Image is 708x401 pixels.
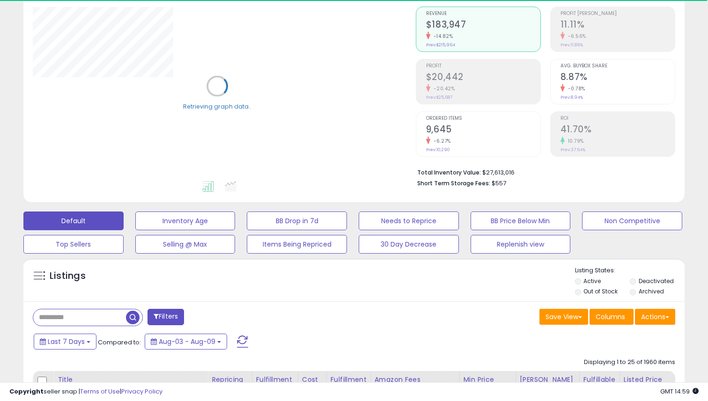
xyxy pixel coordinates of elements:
[98,338,141,347] span: Compared to:
[50,270,86,283] h5: Listings
[426,42,455,48] small: Prev: $215,964
[147,309,184,325] button: Filters
[560,116,675,121] span: ROI
[9,387,162,396] div: seller snap | |
[430,85,455,92] small: -20.42%
[560,95,583,100] small: Prev: 8.94%
[639,287,664,295] label: Archived
[583,277,601,285] label: Active
[539,309,588,325] button: Save View
[145,334,227,350] button: Aug-03 - Aug-09
[135,235,236,254] button: Selling @ Max
[560,42,583,48] small: Prev: 11.89%
[584,358,675,367] div: Displaying 1 to 25 of 1960 items
[660,387,699,396] span: 2025-08-17 14:59 GMT
[417,168,481,176] b: Total Inventory Value:
[417,166,668,177] li: $27,613,016
[565,33,586,40] small: -6.56%
[159,337,215,346] span: Aug-03 - Aug-09
[560,64,675,69] span: Avg. Buybox Share
[565,138,584,145] small: 10.79%
[359,211,459,230] button: Needs to Reprice
[426,64,540,69] span: Profit
[9,387,44,396] strong: Copyright
[560,19,675,32] h2: 11.11%
[417,179,490,187] b: Short Term Storage Fees:
[635,309,675,325] button: Actions
[560,124,675,137] h2: 41.70%
[565,85,585,92] small: -0.78%
[426,147,450,153] small: Prev: 10,290
[183,102,251,110] div: Retrieving graph data..
[48,337,85,346] span: Last 7 Days
[80,387,120,396] a: Terms of Use
[426,11,540,16] span: Revenue
[121,387,162,396] a: Privacy Policy
[560,11,675,16] span: Profit [PERSON_NAME]
[430,138,451,145] small: -6.27%
[430,33,453,40] small: -14.82%
[135,211,236,230] button: Inventory Age
[426,72,540,84] h2: $20,442
[247,211,347,230] button: BB Drop in 7d
[596,312,625,321] span: Columns
[359,235,459,254] button: 30 Day Decrease
[426,95,452,100] small: Prev: $25,687
[247,235,347,254] button: Items Being Repriced
[23,235,124,254] button: Top Sellers
[426,124,540,137] h2: 9,645
[575,266,685,275] p: Listing States:
[471,211,571,230] button: BB Price Below Min
[590,309,634,325] button: Columns
[583,287,618,295] label: Out of Stock
[426,19,540,32] h2: $183,947
[582,211,682,230] button: Non Competitive
[492,179,506,188] span: $557
[471,235,571,254] button: Replenish view
[23,211,124,230] button: Default
[34,334,96,350] button: Last 7 Days
[560,72,675,84] h2: 8.87%
[426,116,540,121] span: Ordered Items
[560,147,585,153] small: Prev: 37.64%
[639,277,674,285] label: Deactivated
